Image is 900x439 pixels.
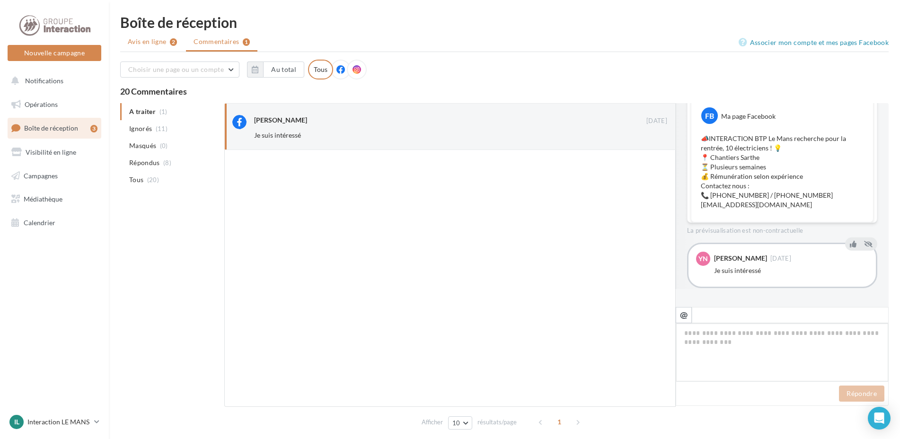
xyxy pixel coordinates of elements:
[128,37,167,46] span: Avis en ligne
[25,100,58,108] span: Opérations
[739,37,889,48] a: Associer mon compte et mes pages Facebook
[714,266,868,275] div: Je suis intéressé
[156,125,168,132] span: (11)
[254,115,307,125] div: [PERSON_NAME]
[448,416,472,430] button: 10
[701,107,718,124] div: FB
[6,213,103,233] a: Calendrier
[308,60,333,79] div: Tous
[687,223,877,235] div: La prévisualisation est non-contractuelle
[8,45,101,61] button: Nouvelle campagne
[552,414,567,430] span: 1
[24,219,55,227] span: Calendrier
[6,166,103,186] a: Campagnes
[160,142,168,149] span: (0)
[129,158,160,167] span: Répondus
[714,255,767,262] div: [PERSON_NAME]
[6,95,103,114] a: Opérations
[422,418,443,427] span: Afficher
[701,134,864,210] p: 📣INTERACTION BTP Le Mans recherche pour la rentrée, 10 électriciens ! 💡 📍 Chantiers Sarthe ⏳ Plus...
[6,118,103,138] a: Boîte de réception3
[6,71,99,91] button: Notifications
[26,148,76,156] span: Visibilité en ligne
[721,112,776,121] div: Ma page Facebook
[868,407,891,430] div: Open Intercom Messenger
[6,142,103,162] a: Visibilité en ligne
[120,15,889,29] div: Boîte de réception
[170,38,177,46] div: 2
[247,61,304,78] button: Au total
[120,87,889,96] div: 20 Commentaires
[25,77,63,85] span: Notifications
[698,254,708,263] span: YN
[24,124,78,132] span: Boîte de réception
[129,124,152,133] span: Ignorés
[770,255,791,262] span: [DATE]
[24,195,62,203] span: Médiathèque
[120,61,239,78] button: Choisir une page ou un compte
[24,171,58,179] span: Campagnes
[263,61,304,78] button: Au total
[254,131,301,139] span: Je suis intéressé
[14,417,19,427] span: IL
[8,413,101,431] a: IL Interaction LE MANS
[129,141,156,150] span: Masqués
[680,310,688,319] i: @
[27,417,90,427] p: Interaction LE MANS
[676,307,692,323] button: @
[163,159,171,167] span: (8)
[477,418,517,427] span: résultats/page
[6,189,103,209] a: Médiathèque
[129,175,143,184] span: Tous
[90,125,97,132] div: 3
[128,65,224,73] span: Choisir une page ou un compte
[452,419,460,427] span: 10
[646,117,667,125] span: [DATE]
[147,176,159,184] span: (20)
[839,386,884,402] button: Répondre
